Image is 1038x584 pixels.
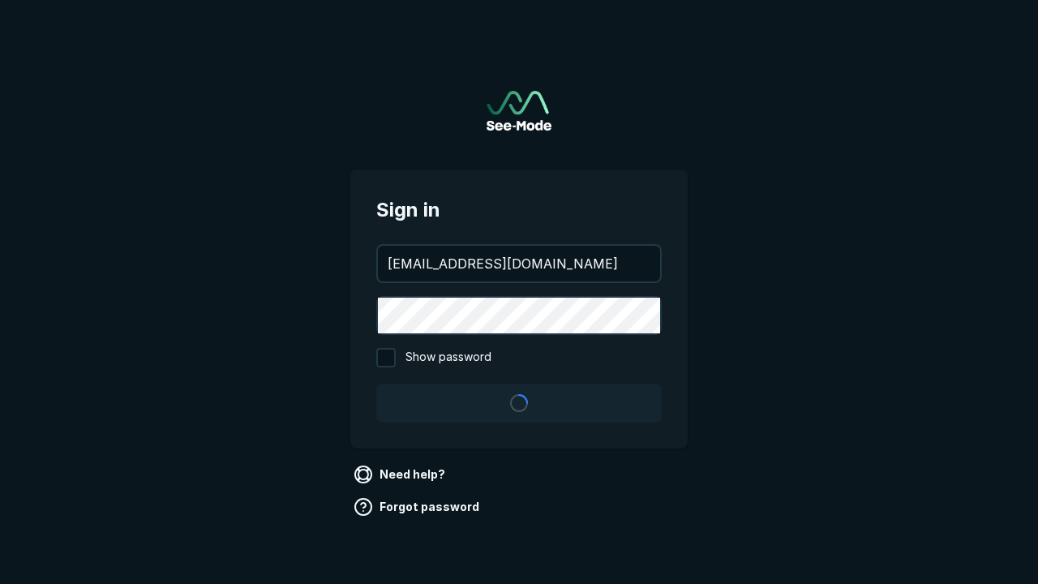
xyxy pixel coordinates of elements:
span: Show password [405,348,491,367]
a: Need help? [350,462,452,487]
input: your@email.com [378,246,660,281]
img: See-Mode Logo [487,91,551,131]
a: Forgot password [350,494,486,520]
a: Go to sign in [487,91,551,131]
span: Sign in [376,195,662,225]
